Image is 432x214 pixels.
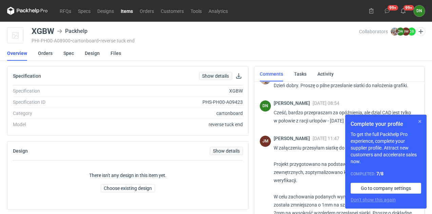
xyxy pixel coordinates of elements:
[274,109,414,125] p: Cześć, bardzo przepraszam za opóźnienia, ale dzial CAD jest tylko w połowie z racji urlopów - [DA...
[13,87,105,94] div: Specification
[351,183,421,194] a: Go to company settings
[56,7,75,15] a: RFQs
[260,136,271,147] figcaption: JM
[351,120,421,128] h1: Complete your profile
[359,29,388,34] span: Collaborators
[351,131,421,165] p: To get the full Packhelp Pro experience, complete your supplier profile. Attract new customers an...
[105,99,243,105] div: PHS-PH00-A09423
[376,171,384,176] strong: 7 / 8
[351,196,396,203] button: Don’t show this again
[313,136,339,141] span: [DATE] 11:47
[210,147,243,155] a: Show details
[32,38,359,43] div: PHI-PH00-A08900
[13,73,41,79] h2: Specification
[274,81,414,90] p: Dzień dobry. Proszę o pilne przesłanie siatki do nałożenia grafiki.
[13,110,105,117] div: Category
[351,170,421,177] div: Completed:
[13,148,28,154] h2: Design
[408,27,416,36] figcaption: CG
[205,7,231,15] a: Analytics
[75,7,94,15] a: Specs
[260,100,271,112] figcaption: DN
[13,99,105,105] div: Specification ID
[13,121,105,128] div: Model
[101,184,155,192] button: Choose existing design
[117,7,136,15] a: Items
[416,27,425,36] button: Edit collaborators
[136,7,157,15] a: Orders
[235,72,243,80] button: Download specification
[71,38,99,43] span: • cartonboard
[274,100,313,106] span: [PERSON_NAME]
[199,72,232,80] a: Show details
[274,136,313,141] span: [PERSON_NAME]
[294,66,307,81] a: Tasks
[414,5,425,17] div: Dawid Nowak
[402,27,410,36] figcaption: JM
[32,27,54,35] div: XGBW
[105,110,243,117] div: cartonboard
[38,46,53,61] a: Orders
[382,5,393,16] button: 99+
[89,172,166,179] p: There isn't any design in this item yet.
[416,117,424,125] button: Skip for now
[260,100,271,112] div: Dawid Nowak
[414,5,425,17] button: DN
[391,27,399,36] img: Michał Palasek
[396,27,405,36] figcaption: DN
[99,38,135,43] span: • reverse tuck end
[187,7,205,15] a: Tools
[398,5,409,16] button: 99+
[105,121,243,128] div: reverse tuck end
[111,46,121,61] a: Files
[317,66,334,81] a: Activity
[105,87,243,94] div: XGBW
[57,27,87,35] div: Packhelp
[7,7,48,15] svg: Packhelp Pro
[85,46,100,61] a: Design
[260,66,283,81] a: Comments
[260,136,271,147] div: JOANNA MOCZAŁA
[104,186,152,191] span: Choose existing design
[313,100,339,106] span: [DATE] 08:54
[63,46,74,61] a: Spec
[157,7,187,15] a: Customers
[94,7,117,15] a: Designs
[7,46,27,61] a: Overview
